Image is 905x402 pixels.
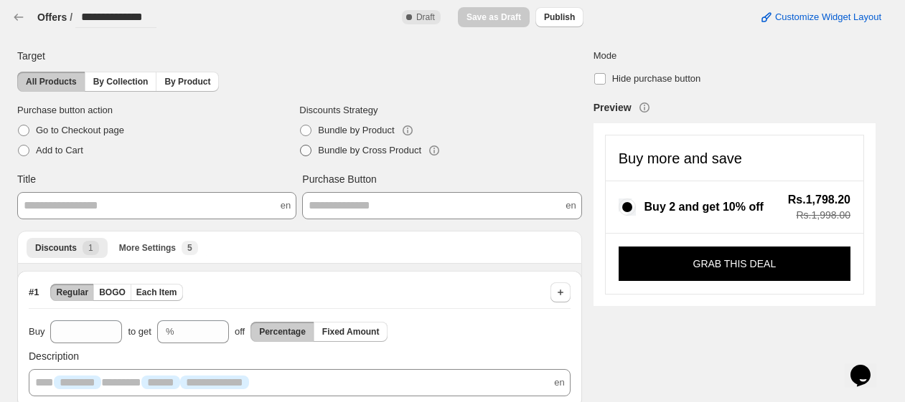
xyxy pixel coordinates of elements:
[166,325,174,339] div: %
[566,198,576,213] span: en
[128,325,151,339] span: to get
[619,247,850,281] button: GRAB THIS DEAL
[594,100,632,115] h3: Preview
[554,375,564,390] span: en
[318,145,421,155] span: Bundle by Cross Product
[619,198,636,216] input: Buy 2 and get 10% off
[302,172,377,186] span: Purchase Button
[17,172,36,186] span: Title
[281,198,291,213] span: en
[788,194,850,206] span: Rs.1,798.20
[99,287,126,298] span: BOGO
[17,49,45,63] span: Target
[544,11,575,23] span: Publish
[17,72,85,92] button: All Products
[775,11,881,23] span: Customize Widget Layout
[535,7,583,27] button: Publish
[26,76,77,87] span: All Products
[845,345,891,388] iframe: chat widget
[119,242,176,254] span: More Settings
[136,287,177,298] span: Each Item
[751,7,890,27] button: Customize Widget Layout
[29,349,79,363] span: Description
[36,145,83,155] span: Add to Cart
[88,242,93,254] span: 1
[235,325,245,339] span: off
[187,242,192,254] span: 5
[299,103,581,118] span: Discounts Strategy
[314,322,388,342] button: Fixed Amount
[56,287,88,298] span: Regular
[259,326,306,338] span: Percentage
[164,76,210,87] span: By Product
[318,125,394,135] span: Bundle by Product
[788,210,850,220] span: Rs.1,998.00
[17,103,299,118] span: Purchase button action
[70,10,72,24] h3: /
[250,322,314,342] button: Percentage
[50,284,94,301] button: Regular
[775,194,850,220] div: Total savings
[644,200,764,214] span: Buy 2 and get 10% off
[612,73,701,84] span: Hide purchase button
[416,11,435,23] span: Draft
[29,285,39,300] span: # 1
[93,76,149,87] span: By Collection
[93,284,131,301] button: BOGO
[85,72,157,92] button: By Collection
[131,284,183,301] button: Each Item
[619,151,742,166] h4: Buy more and save
[29,325,44,339] span: Buy
[36,125,124,135] span: Go to Checkout page
[594,49,876,63] span: Mode
[322,326,380,338] span: Fixed Amount
[35,242,77,254] span: Discounts
[37,10,67,24] button: Offers
[156,72,219,92] button: By Product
